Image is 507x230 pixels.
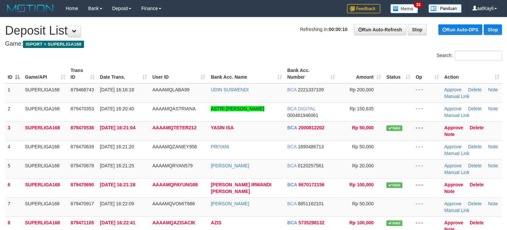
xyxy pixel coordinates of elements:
span: 879470353 [71,106,94,111]
span: [DATE] 16:21:20 [100,144,134,149]
a: Note [488,144,498,149]
td: 1 [5,83,22,103]
a: Delete [470,182,484,187]
td: SUPERLIGA168 [22,197,68,216]
th: Trans ID: activate to sort column ascending [68,64,97,83]
strong: 00:00:10 [329,27,347,32]
a: Approve [444,163,462,168]
a: Note [488,201,498,206]
span: BCA [287,201,297,206]
span: Refreshing in: [300,27,347,32]
td: 4 [5,140,22,159]
a: Run Auto-DPS [438,24,482,35]
span: 879470917 [71,201,94,206]
span: BCA [287,182,297,187]
td: SUPERLIGA168 [22,159,68,178]
a: Note [488,106,498,111]
th: ID: activate to sort column descending [5,64,22,83]
a: Run Auto-Refresh [354,24,406,35]
span: [DATE] 16:22:09 [100,201,134,206]
a: Approve [444,125,463,130]
td: - - - [413,159,442,178]
span: Rp 50,000 [352,144,374,149]
a: Stop [484,24,502,35]
td: SUPERLIGA168 [22,140,68,159]
th: Game/API: activate to sort column ascending [22,64,68,83]
a: Manual Link [444,208,470,213]
a: Note [488,163,498,168]
a: [PERSON_NAME] [211,163,249,168]
span: Valid transaction [386,182,402,188]
td: SUPERLIGA168 [22,178,68,197]
a: Approve [444,87,462,92]
a: Approve [444,182,463,187]
a: Note [444,189,455,194]
span: AAAAMQTETER212 [152,125,196,130]
td: - - - [413,197,442,216]
span: [DATE] 16:21:04 [100,125,135,130]
th: Bank Acc. Number: activate to sort column ascending [285,64,338,83]
span: BCA [287,87,297,92]
span: Copy 000481946061 to clipboard [287,113,318,118]
td: 5 [5,159,22,178]
span: [DATE] 16:20:40 [100,106,134,111]
span: 33 [414,2,423,8]
img: Feedback.jpg [347,4,380,13]
span: Rp 50,000 [352,201,374,206]
label: Search: [437,51,502,61]
span: Copy 8670172156 to clipboard [298,182,324,187]
span: Valid transaction [386,220,402,226]
span: 879470678 [71,163,94,168]
td: SUPERLIGA168 [22,121,68,140]
span: [DATE] 16:21:28 [100,182,135,187]
a: YASIN ISA [211,125,234,130]
a: Delete [468,106,481,111]
span: Rp 100,000 [349,220,374,225]
img: Button%20Memo.svg [390,4,418,13]
span: Rp 20,000 [352,163,374,168]
span: AAAAMQVOMIT666 [152,201,195,206]
span: 879468743 [71,87,94,92]
th: Status: activate to sort column ascending [384,64,413,83]
span: Copy 2000812202 to clipboard [298,125,324,130]
a: ASTRI [PERSON_NAME] [211,106,264,111]
a: Delete [468,87,481,92]
h4: Game: [5,41,502,47]
span: 879470639 [71,144,94,149]
span: BCA [287,163,297,168]
td: - - - [413,83,442,103]
th: Date Trans.: activate to sort column ascending [97,64,150,83]
td: - - - [413,121,442,140]
td: 6 [5,178,22,197]
span: BCA DIGITAL [287,106,316,111]
td: 2 [5,102,22,121]
span: Copy 8851162101 to clipboard [298,201,324,206]
td: SUPERLIGA168 [22,102,68,121]
span: [DATE] 16:22:41 [100,220,135,225]
a: [PERSON_NAME] IRWANDI [PERSON_NAME] [211,182,271,194]
span: AAAAMQASTRIANA [152,106,196,111]
td: - - - [413,102,442,121]
td: SUPERLIGA168 [22,83,68,103]
td: 7 [5,197,22,216]
span: Copy 1690486713 to clipboard [298,144,324,149]
span: 879470690 [71,182,94,187]
th: Bank Acc. Name: activate to sort column ascending [208,64,284,83]
th: Amount: activate to sort column ascending [338,64,384,83]
span: Rp 50,000 [352,125,374,130]
span: AAAAMQPAYUNG88 [152,182,198,187]
a: Delete [470,220,484,225]
td: - - - [413,178,442,197]
input: Search: [455,51,502,61]
span: AAAAMQLABA99 [152,87,189,92]
span: ISPORT > SUPERLIGA168 [23,41,84,48]
span: Rp 100,000 [349,182,374,187]
img: MOTION_logo.png [5,3,56,13]
h1: Deposit List [5,24,502,37]
a: Manual Link [444,170,470,175]
td: 3 [5,121,22,140]
span: AAAAMQZANIEY956 [152,144,197,149]
span: BCA [287,220,297,225]
a: PRIYANI [211,144,229,149]
span: Copy 2221337109 to clipboard [298,87,324,92]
